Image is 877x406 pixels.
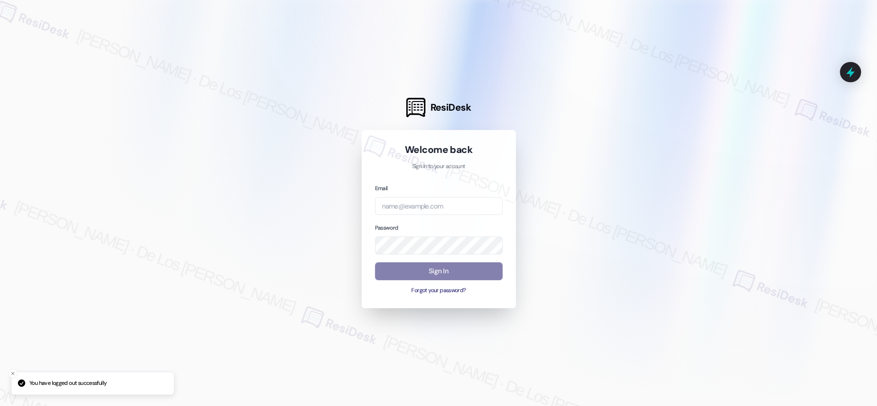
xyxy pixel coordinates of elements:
[375,185,388,192] label: Email
[375,287,503,295] button: Forgot your password?
[29,379,106,388] p: You have logged out successfully
[375,163,503,171] p: Sign in to your account
[8,369,17,378] button: Close toast
[375,197,503,215] input: name@example.com
[375,143,503,156] h1: Welcome back
[406,98,425,117] img: ResiDesk Logo
[375,262,503,280] button: Sign In
[430,101,471,114] span: ResiDesk
[375,224,398,231] label: Password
